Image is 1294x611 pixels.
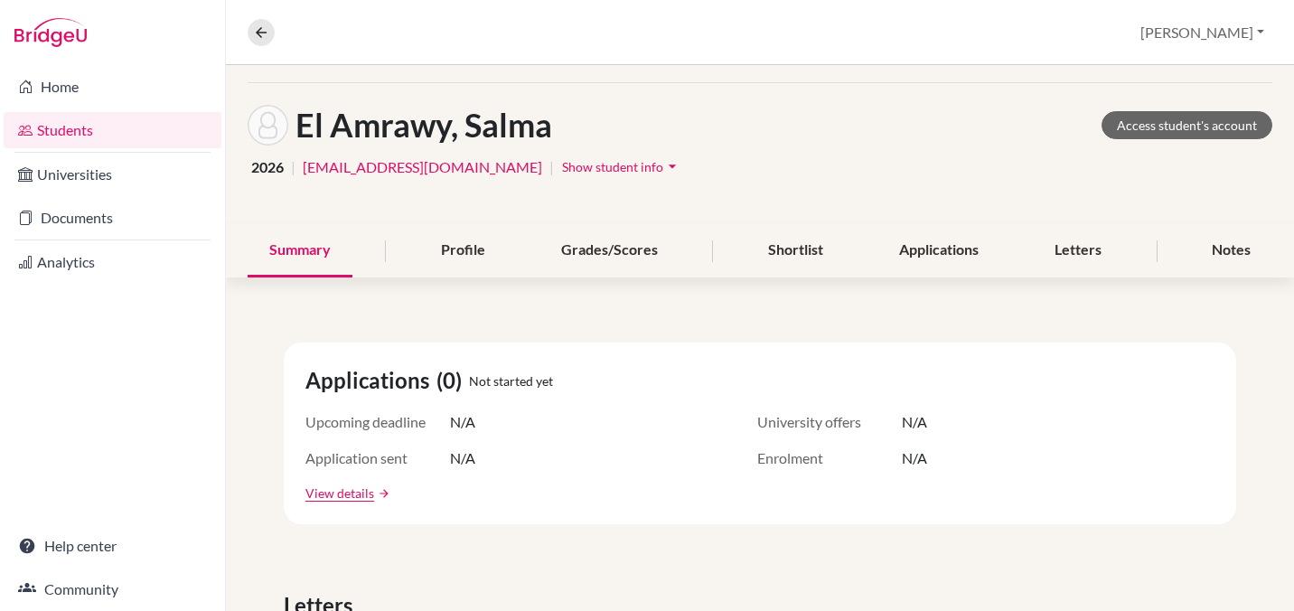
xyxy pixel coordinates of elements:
[877,224,1000,277] div: Applications
[14,18,87,47] img: Bridge-U
[248,224,352,277] div: Summary
[450,411,475,433] span: N/A
[295,106,552,145] h1: El Amrawy, Salma
[303,156,542,178] a: [EMAIL_ADDRESS][DOMAIN_NAME]
[902,447,927,469] span: N/A
[561,153,682,181] button: Show student infoarrow_drop_down
[757,411,902,433] span: University offers
[4,244,221,280] a: Analytics
[291,156,295,178] span: |
[419,224,507,277] div: Profile
[1102,111,1272,139] a: Access student's account
[436,364,469,397] span: (0)
[746,224,845,277] div: Shortlist
[305,411,450,433] span: Upcoming deadline
[4,200,221,236] a: Documents
[663,157,681,175] i: arrow_drop_down
[1033,224,1123,277] div: Letters
[4,571,221,607] a: Community
[902,411,927,433] span: N/A
[1190,224,1272,277] div: Notes
[305,364,436,397] span: Applications
[469,371,553,390] span: Not started yet
[4,156,221,193] a: Universities
[251,156,284,178] span: 2026
[305,484,374,503] a: View details
[450,447,475,469] span: N/A
[539,224,680,277] div: Grades/Scores
[374,487,390,500] a: arrow_forward
[4,112,221,148] a: Students
[1132,15,1272,50] button: [PERSON_NAME]
[4,528,221,564] a: Help center
[305,447,450,469] span: Application sent
[549,156,554,178] span: |
[562,159,663,174] span: Show student info
[248,105,288,146] img: Salma El Amrawy's avatar
[4,69,221,105] a: Home
[757,447,902,469] span: Enrolment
